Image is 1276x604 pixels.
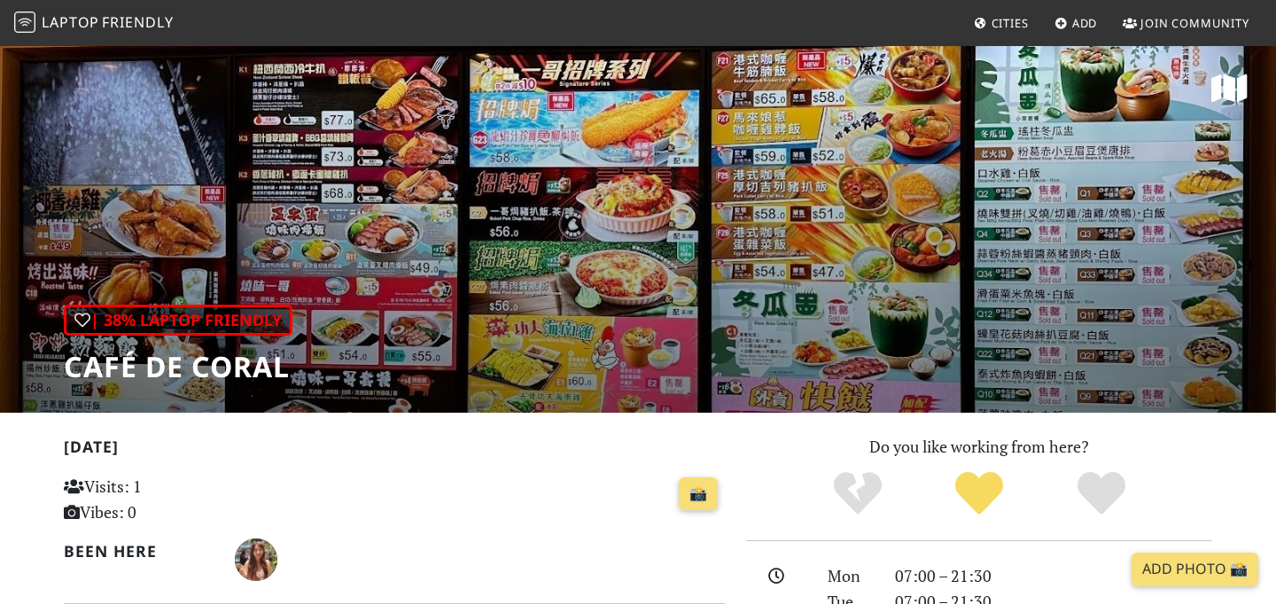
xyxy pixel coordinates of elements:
a: Add [1047,7,1105,39]
span: Laptop [42,12,99,32]
a: LaptopFriendly LaptopFriendly [14,8,174,39]
img: LaptopFriendly [14,12,35,33]
a: 📸 [679,477,718,511]
h1: Café de Coral [64,350,292,383]
div: 07:00 – 21:30 [884,563,1223,589]
span: Join Community [1140,15,1249,31]
div: Definitely! [1040,469,1163,518]
h2: [DATE] [64,438,725,463]
span: Friendly [102,12,173,32]
span: Add [1072,15,1098,31]
div: Mon [817,563,884,589]
div: No [797,469,919,518]
a: Add Photo 📸 [1132,553,1258,586]
span: Cities [992,15,1029,31]
a: Join Community [1116,7,1257,39]
div: Yes [918,469,1040,518]
p: Do you like working from here? [746,434,1212,460]
p: Visits: 1 Vibes: 0 [64,474,270,525]
span: IVONNE SUWARMA [235,547,277,569]
h2: Been here [64,542,214,561]
a: Cities [967,7,1036,39]
img: 4647-ivonne.jpg [235,538,277,581]
div: | 38% Laptop Friendly [64,305,292,336]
